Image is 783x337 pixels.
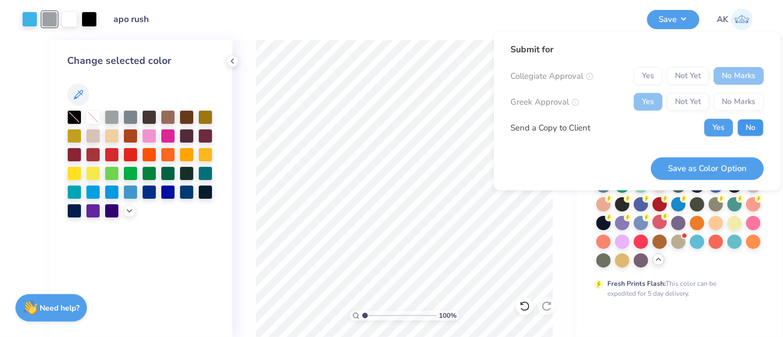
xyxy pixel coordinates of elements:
[647,10,699,29] button: Save
[704,119,733,137] button: Yes
[105,8,159,30] input: Untitled Design
[717,9,753,30] a: AK
[651,157,764,180] button: Save as Color Option
[439,311,457,320] span: 100 %
[737,119,764,137] button: No
[67,53,215,68] div: Change selected color
[731,9,753,30] img: Ananaya Kapoor
[40,303,80,313] strong: Need help?
[717,13,728,26] span: AK
[607,279,743,298] div: This color can be expedited for 5 day delivery.
[607,279,666,288] strong: Fresh Prints Flash:
[510,43,764,56] div: Submit for
[510,122,590,134] div: Send a Copy to Client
